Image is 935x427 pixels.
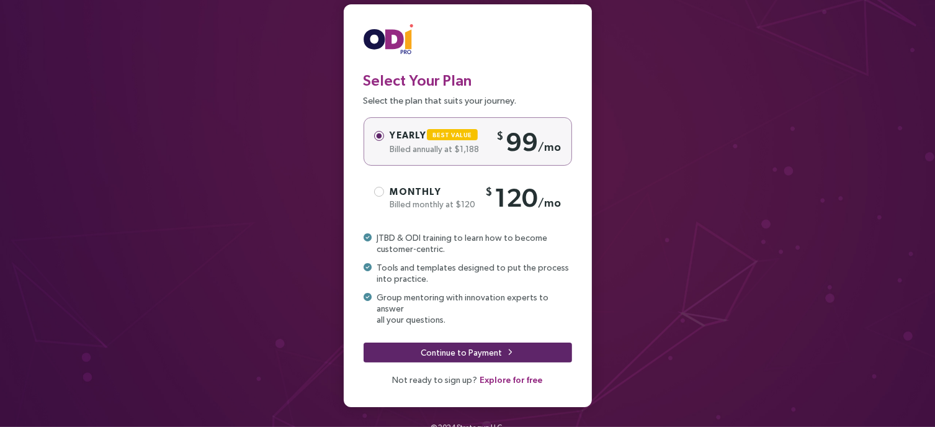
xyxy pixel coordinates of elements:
h3: Select Your Plan [364,71,572,89]
span: Monthly [390,186,441,197]
button: Continue to Payment [364,343,572,362]
div: 120 [486,181,561,214]
button: Explore for free [479,372,543,387]
span: Explore for free [480,373,542,387]
p: Select the plan that suits your journey. [364,93,572,107]
span: Billed monthly at $120 [390,199,476,209]
span: Best Value [432,132,472,138]
span: JTBD & ODI training to learn how to become customer-centric. [377,232,548,254]
img: ODIpro [364,24,413,56]
span: Not ready to sign up? [392,375,543,385]
div: 99 [497,125,561,158]
sub: /mo [539,196,561,209]
span: Continue to Payment [421,346,502,359]
span: Yearly [390,130,483,140]
span: Group mentoring with innovation experts to answer all your questions. [377,292,572,325]
sup: $ [486,185,495,198]
span: Tools and templates designed to put the process into practice. [377,262,570,284]
sup: $ [497,129,506,142]
span: Billed annually at $1,188 [390,144,480,154]
sub: /mo [539,140,561,153]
